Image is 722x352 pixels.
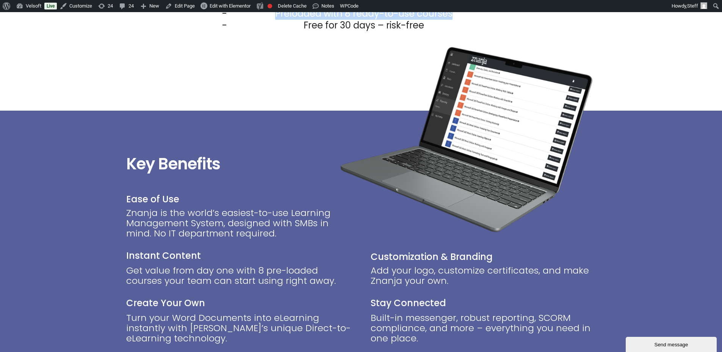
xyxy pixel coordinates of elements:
[371,297,596,309] h2: Stay Connected
[126,265,352,286] p: Get value from day one with 8 pre-loaded courses your team can start using right away.
[626,335,718,352] iframe: chat widget
[132,8,596,19] li: Preloaded with 8 ready-to-use courses
[371,265,596,297] div: Add your logo, customize certificates, and make Znanja your own.
[126,208,352,250] div: Znanja is the world’s easiest-to-use Learning Management System, designed with SMBs in mind. No I...
[371,252,596,261] p: Customization & Branding
[210,3,251,9] span: Edit with Elementor
[126,297,352,309] h2: Create Your Own
[126,313,352,343] p: Turn your Word Documents into eLearning instantly with [PERSON_NAME]’s unique Direct-to-eLearning...
[126,250,352,261] h2: Instant Content
[371,313,596,343] div: Built-in messenger, robust reporting, SCORM compliance, and more – everything you need in one place.
[126,195,352,204] p: Ease of Use
[132,19,596,31] li: Free for 30 days – risk-free
[44,3,57,9] a: Live
[687,3,698,9] span: Steff
[268,4,272,8] div: Focus keyphrase not set
[126,156,352,172] h2: Key Benefits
